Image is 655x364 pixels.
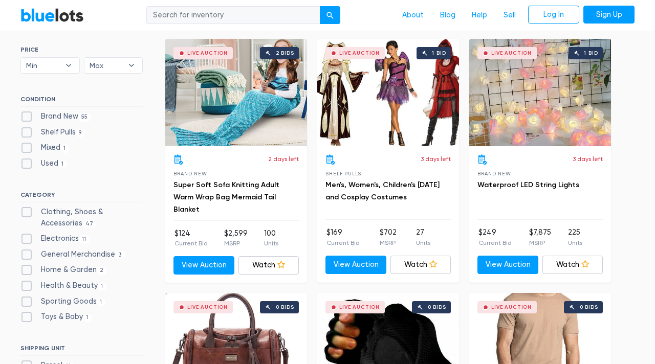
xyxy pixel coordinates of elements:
span: Brand New [173,171,207,176]
p: Current Bid [478,238,512,247]
li: $249 [478,227,512,247]
a: Men's, Women's, Children's [DATE] and Cosplay Costumes [325,180,440,201]
span: 3 [115,251,125,259]
label: Mixed [20,142,69,153]
div: Live Auction [187,51,228,56]
b: ▾ [58,58,79,73]
span: 1 [97,298,105,306]
a: Watch [542,256,603,274]
div: 0 bids [428,305,446,310]
span: 55 [78,113,91,121]
label: Used [20,158,67,169]
a: Sell [495,6,524,25]
b: ▾ [121,58,142,73]
a: Watch [238,256,299,275]
a: Waterproof LED String Lights [477,180,579,189]
div: 0 bids [276,305,294,310]
a: Sign Up [583,6,635,24]
span: 1 [60,145,69,153]
li: $2,599 [224,228,248,248]
a: Help [464,6,495,25]
a: View Auction [173,256,234,275]
a: Super Soft Sofa Knitting Adult Warm Wrap Bag Mermaid Tail Blanket [173,180,279,214]
div: 1 bid [432,51,446,56]
p: Units [568,238,582,247]
label: General Merchandise [20,249,125,260]
p: Current Bid [174,239,208,248]
label: Sporting Goods [20,296,105,307]
p: Units [416,238,430,247]
a: View Auction [477,256,538,274]
div: Live Auction [339,51,380,56]
label: Toys & Baby [20,311,92,323]
p: 2 days left [268,154,299,164]
span: 1 [98,282,106,290]
span: 1 [58,160,67,168]
label: Clothing, Shoes & Accessories [20,207,143,229]
h6: CATEGORY [20,191,143,202]
li: $169 [326,227,360,247]
label: Electronics [20,233,90,244]
div: 1 bid [584,51,598,56]
h6: PRICE [20,46,143,53]
h6: CONDITION [20,96,143,107]
p: 3 days left [573,154,603,164]
input: Search for inventory [146,6,320,25]
span: Min [26,58,60,73]
a: BlueLots [20,8,84,22]
p: MSRP [529,238,551,247]
li: 27 [416,227,430,247]
label: Health & Beauty [20,280,106,291]
label: Brand New [20,111,91,122]
li: $7,875 [529,227,551,247]
a: About [394,6,432,25]
h6: SHIPPING UNIT [20,345,143,356]
p: MSRP [380,238,397,247]
a: View Auction [325,256,386,274]
span: 11 [79,235,90,243]
li: 225 [568,227,582,247]
label: Shelf Pulls [20,127,85,138]
label: Home & Garden [20,264,107,276]
div: 2 bids [276,51,294,56]
p: MSRP [224,239,248,248]
div: 0 bids [580,305,598,310]
span: 47 [82,220,97,228]
a: Live Auction 1 bid [317,39,459,146]
div: Live Auction [187,305,228,310]
a: Live Auction 2 bids [165,39,307,146]
span: 1 [83,314,92,322]
div: Live Auction [339,305,380,310]
span: Max [90,58,123,73]
a: Live Auction 1 bid [469,39,611,146]
p: Units [264,239,278,248]
span: Shelf Pulls [325,171,361,176]
span: 2 [97,267,107,275]
li: $702 [380,227,397,247]
li: 100 [264,228,278,248]
span: 9 [76,129,85,137]
a: Blog [432,6,464,25]
li: $124 [174,228,208,248]
p: Current Bid [326,238,360,247]
div: Live Auction [491,51,532,56]
p: 3 days left [421,154,451,164]
a: Watch [390,256,451,274]
div: Live Auction [491,305,532,310]
a: Log In [528,6,579,24]
span: Brand New [477,171,511,176]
